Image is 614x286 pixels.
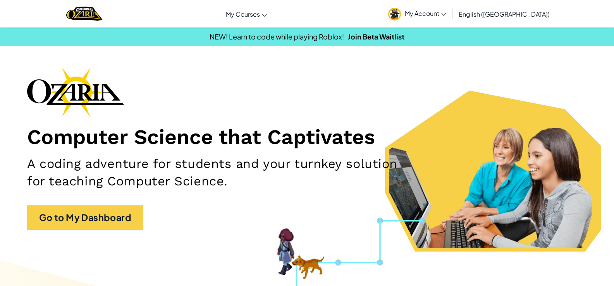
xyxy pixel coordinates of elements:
[27,67,124,117] img: Ozaria branding logo
[384,2,450,26] a: My Account
[222,3,271,24] a: My Courses
[459,10,550,18] span: English ([GEOGRAPHIC_DATA])
[226,10,260,18] span: My Courses
[210,32,344,41] span: NEW! Learn to code while playing Roblox!
[388,8,401,21] img: avatar
[27,155,402,189] h2: A coding adventure for students and your turnkey solution for teaching Computer Science.
[27,125,587,150] h1: Computer Science that Captivates
[66,6,102,22] a: Ozaria by CodeCombat logo
[348,32,404,41] a: Join Beta Waitlist
[455,3,554,24] a: English ([GEOGRAPHIC_DATA])
[405,9,446,17] span: My Account
[66,6,102,22] img: Home
[27,205,143,230] a: Go to My Dashboard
